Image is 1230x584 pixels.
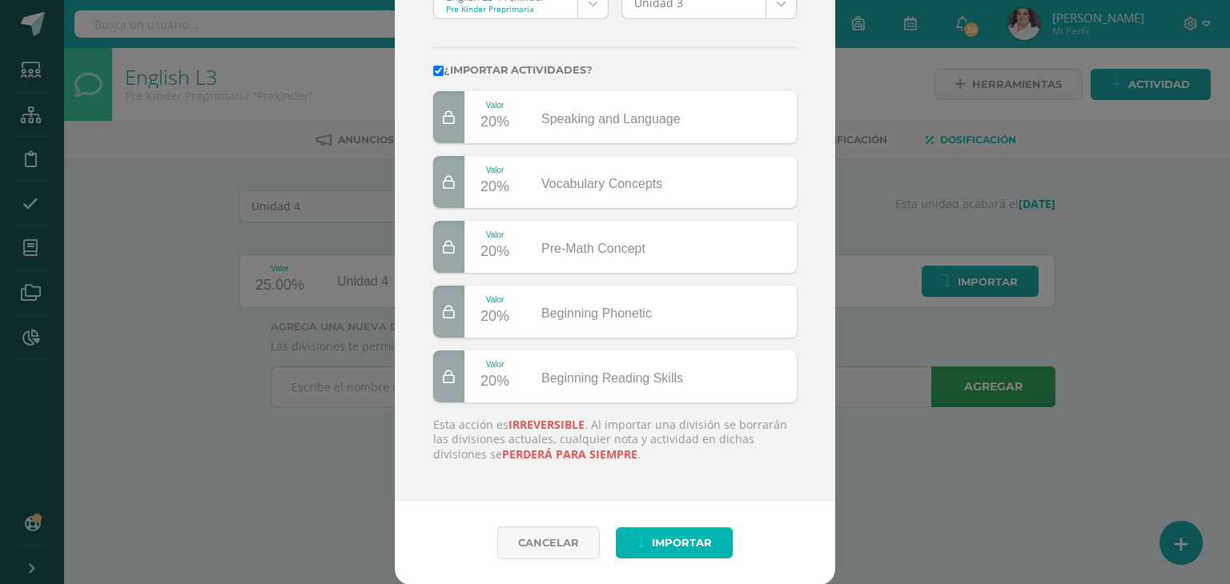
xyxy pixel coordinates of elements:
[497,526,600,559] button: Cancelar
[480,295,509,304] div: Valor
[480,174,509,200] div: 20%
[541,371,683,385] span: Beginning Reading Skills
[480,360,509,369] div: Valor
[541,306,652,320] span: Beginning Phonetic
[508,417,585,432] strong: irreversible
[480,369,509,394] div: 20%
[616,527,733,558] button: Importar
[480,304,509,330] div: 20%
[433,64,797,76] label: ¿Importar actividades?
[541,242,645,255] span: Pre-Math Concept
[433,66,444,76] input: ¿Importar actividades?
[502,446,637,462] strong: perderá para siempre
[446,3,565,14] div: Pre Kinder Preprimaria
[541,177,662,190] span: Vocabulary Concepts
[433,418,797,462] p: Esta acción es . Al importar una división se borrarán las divisiones actuales, cualquier nota y a...
[480,239,509,265] div: 20%
[480,166,509,174] div: Valor
[480,110,509,135] div: 20%
[541,112,681,126] span: Speaking and Language
[652,528,712,558] span: Importar
[480,230,509,239] div: Valor
[480,101,509,110] div: Valor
